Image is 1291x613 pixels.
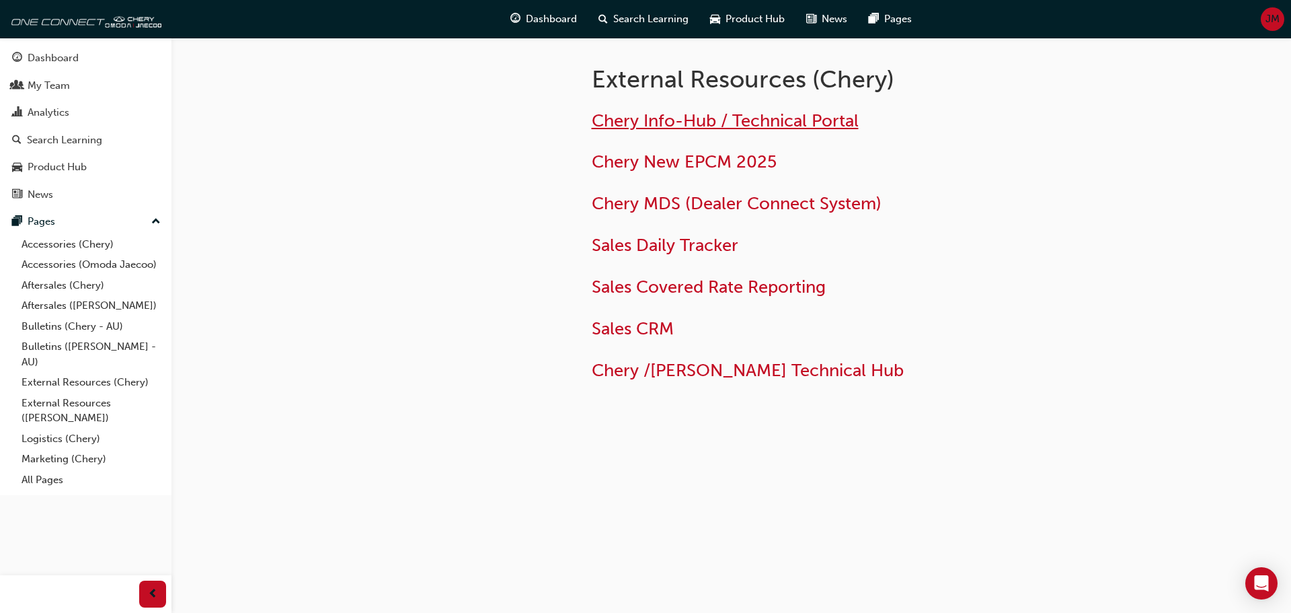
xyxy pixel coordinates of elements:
button: Pages [5,209,166,234]
span: car-icon [710,11,720,28]
span: search-icon [12,135,22,147]
span: prev-icon [148,586,158,603]
span: News [822,11,847,27]
button: JM [1261,7,1284,31]
div: News [28,187,53,203]
span: JM [1265,11,1280,27]
div: Analytics [28,105,69,120]
a: Chery MDS (Dealer Connect System) [592,193,882,214]
a: Sales Covered Rate Reporting [592,277,826,297]
span: guage-icon [510,11,520,28]
a: Product Hub [5,155,166,180]
a: Marketing (Chery) [16,449,166,470]
div: Search Learning [27,133,102,148]
a: car-iconProduct Hub [699,5,795,33]
span: Search Learning [613,11,689,27]
div: Open Intercom Messenger [1245,567,1278,600]
a: Aftersales ([PERSON_NAME]) [16,295,166,316]
span: news-icon [806,11,816,28]
a: External Resources ([PERSON_NAME]) [16,393,166,429]
span: Pages [884,11,912,27]
div: Dashboard [28,50,79,66]
img: oneconnect [7,5,161,32]
a: Bulletins ([PERSON_NAME] - AU) [16,336,166,372]
a: External Resources (Chery) [16,372,166,393]
a: guage-iconDashboard [500,5,588,33]
a: Chery /[PERSON_NAME] Technical Hub [592,360,904,381]
a: Accessories (Chery) [16,234,166,255]
a: Sales CRM [592,318,674,339]
div: My Team [28,78,70,94]
a: Sales Daily Tracker [592,235,738,256]
a: Accessories (Omoda Jaecoo) [16,254,166,275]
span: Product Hub [726,11,785,27]
span: news-icon [12,189,22,201]
span: car-icon [12,161,22,174]
span: guage-icon [12,52,22,65]
span: people-icon [12,80,22,92]
a: pages-iconPages [858,5,923,33]
span: Dashboard [526,11,577,27]
div: Product Hub [28,159,87,175]
span: search-icon [598,11,608,28]
a: My Team [5,73,166,98]
span: pages-icon [869,11,879,28]
a: Bulletins (Chery - AU) [16,316,166,337]
a: Dashboard [5,46,166,71]
a: Chery New EPCM 2025 [592,151,777,172]
span: chart-icon [12,107,22,119]
div: Pages [28,214,55,229]
a: Analytics [5,100,166,125]
a: Aftersales (Chery) [16,275,166,296]
a: News [5,182,166,207]
a: Logistics (Chery) [16,429,166,449]
button: DashboardMy TeamAnalyticsSearch LearningProduct HubNews [5,43,166,209]
a: search-iconSearch Learning [588,5,699,33]
h1: External Resources (Chery) [592,65,1033,94]
span: pages-icon [12,216,22,228]
a: news-iconNews [795,5,858,33]
a: All Pages [16,470,166,491]
span: up-icon [151,213,161,231]
a: Search Learning [5,128,166,153]
a: Chery Info-Hub / Technical Portal [592,110,859,131]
